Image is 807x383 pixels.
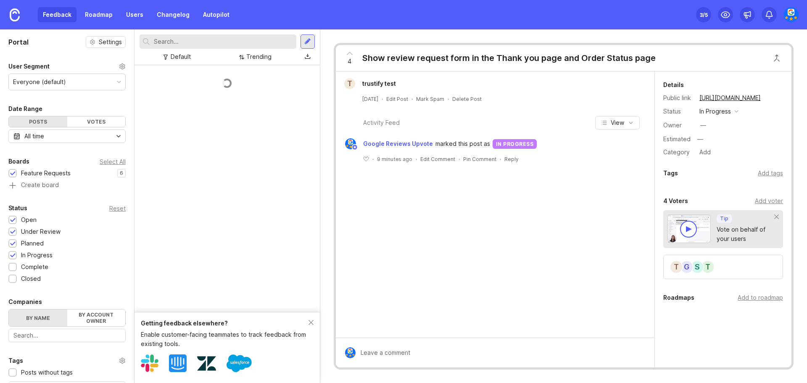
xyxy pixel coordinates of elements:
div: Add [697,147,713,158]
div: Status [663,107,693,116]
svg: toggle icon [112,133,125,140]
div: Owner [663,121,693,130]
div: Feature Requests [21,169,71,178]
div: in progress [493,139,537,149]
div: Roadmaps [663,293,694,303]
button: 3/5 [696,7,711,22]
span: View [611,119,624,127]
div: Add voter [755,196,783,206]
div: Planned [21,239,44,248]
span: 4 [348,57,351,66]
div: Add tags [758,169,783,178]
div: Getting feedback elsewhere? [141,319,309,328]
div: Status [8,203,27,213]
div: t [670,260,683,274]
div: Details [663,80,684,90]
div: · [459,156,460,163]
div: Add to roadmap [738,293,783,302]
img: Google Reviews Upvote [345,347,356,358]
div: Tags [663,168,678,178]
h1: Portal [8,37,29,47]
span: marked this post as [435,139,490,148]
div: All time [24,132,44,141]
div: Category [663,148,693,157]
div: in progress [699,107,731,116]
img: Intercom logo [169,354,187,372]
input: Search... [154,37,293,46]
div: Votes [67,116,126,127]
a: Add [693,147,713,158]
button: Close button [768,50,785,66]
a: ttrustify test [339,78,403,89]
p: Tip [720,215,728,222]
div: 3 /5 [700,9,708,21]
div: — [700,121,706,130]
a: [DATE] [362,95,378,103]
div: 4 Voters [663,196,688,206]
div: g [680,260,694,274]
img: Google Reviews Upvote [345,138,356,149]
div: Posts without tags [21,368,73,377]
div: Boards [8,156,29,166]
a: Users [121,7,148,22]
div: Pin Comment [463,156,496,163]
div: Under Review [21,227,61,236]
button: View [595,116,640,129]
div: T [701,260,715,274]
img: Salesforce logo [227,351,252,376]
div: Show review request form in the Thank you page and Order Status page [362,52,656,64]
a: Changelog [152,7,195,22]
div: t [344,78,355,89]
div: · [372,156,374,163]
a: Roadmap [80,7,118,22]
img: Canny Home [10,8,20,21]
div: Edit Comment [420,156,455,163]
div: Edit Post [386,95,408,103]
img: Google Reviews Upvote [783,7,799,22]
div: Companies [8,297,42,307]
div: Enable customer-facing teammates to track feedback from existing tools. [141,330,309,349]
a: Google Reviews UpvoteGoogle Reviews Upvote [340,138,435,149]
div: Select All [100,159,126,164]
button: Settings [86,36,126,48]
label: By account owner [67,309,126,326]
div: Open [21,215,37,225]
label: By name [9,309,67,326]
div: Activity Feed [363,118,400,127]
img: Zendesk logo [197,354,216,373]
div: Posts [9,116,67,127]
div: Complete [21,262,48,272]
div: Tags [8,356,23,366]
div: User Segment [8,61,50,71]
span: Google Reviews Upvote [363,139,433,148]
div: Closed [21,274,41,283]
div: Delete Post [452,95,482,103]
p: 6 [120,170,123,177]
span: 9 minutes ago [377,156,412,163]
div: · [382,95,383,103]
div: Everyone (default) [13,77,66,87]
button: Mark Spam [416,95,444,103]
div: Reset [109,206,126,211]
div: Default [171,52,191,61]
img: video-thumbnail-vote-d41b83416815613422e2ca741bf692cc.jpg [667,214,711,243]
div: Reply [504,156,519,163]
div: · [500,156,501,163]
a: Autopilot [198,7,235,22]
span: trustify test [362,80,396,87]
div: Trending [246,52,272,61]
div: Vote on behalf of your users [717,225,775,243]
img: Slack logo [141,354,158,372]
div: · [411,95,413,103]
span: Settings [99,38,122,46]
div: — [695,134,706,145]
div: Public link [663,93,693,103]
div: · [416,156,417,163]
div: Estimated [663,136,691,142]
img: member badge [351,144,358,151]
input: Search... [13,331,121,340]
div: · [448,95,449,103]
